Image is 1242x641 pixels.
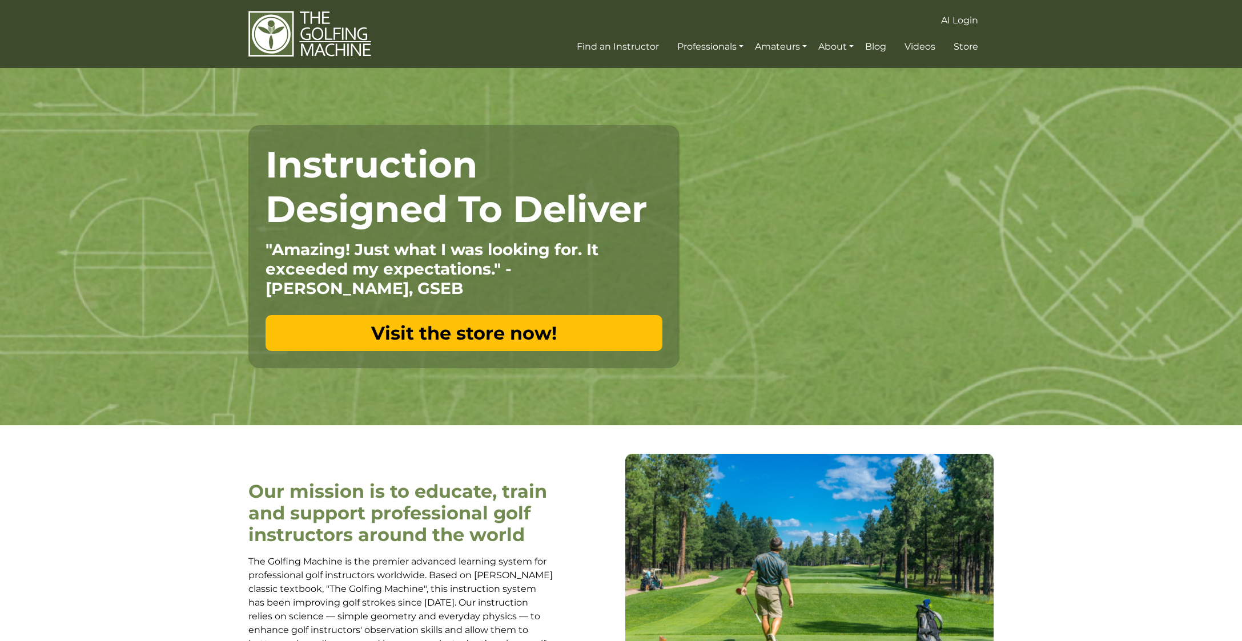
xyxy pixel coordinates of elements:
[577,41,659,52] span: Find an Instructor
[266,142,662,231] h1: Instruction Designed To Deliver
[266,315,662,351] a: Visit the store now!
[266,240,662,298] p: "Amazing! Just what I was looking for. It exceeded my expectations." - [PERSON_NAME], GSEB
[902,37,938,57] a: Videos
[574,37,662,57] a: Find an Instructor
[865,41,886,52] span: Blog
[951,37,981,57] a: Store
[248,10,371,58] img: The Golfing Machine
[674,37,746,57] a: Professionals
[248,481,554,546] h2: Our mission is to educate, train and support professional golf instructors around the world
[941,15,978,26] span: AI Login
[862,37,889,57] a: Blog
[905,41,935,52] span: Videos
[752,37,810,57] a: Amateurs
[815,37,857,57] a: About
[954,41,978,52] span: Store
[938,10,981,31] a: AI Login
